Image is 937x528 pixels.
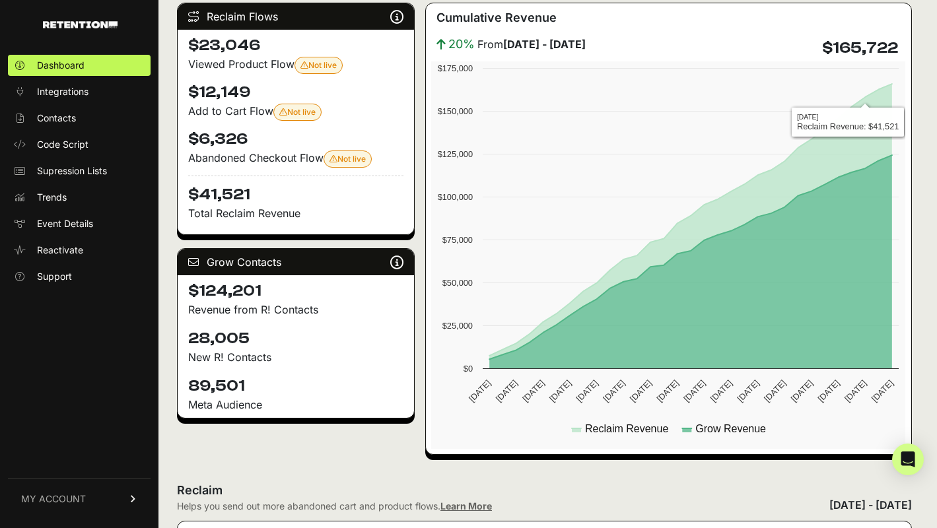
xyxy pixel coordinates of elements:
text: Grow Revenue [696,423,767,434]
text: $75,000 [442,235,473,245]
a: MY ACCOUNT [8,478,151,519]
h4: $124,201 [188,280,403,302]
a: Support [8,266,151,287]
strong: [DATE] - [DATE] [503,38,586,51]
text: [DATE] [816,378,842,404]
text: [DATE] [574,378,600,404]
text: [DATE] [870,378,895,404]
h4: $165,722 [822,38,898,59]
text: Reclaim Revenue [585,423,668,434]
text: [DATE] [547,378,573,404]
div: Add to Cart Flow [188,103,403,121]
span: 20% [448,35,475,53]
div: Open Intercom Messenger [892,444,924,475]
text: $50,000 [442,278,473,288]
h2: Reclaim [177,481,492,500]
a: Contacts [8,108,151,129]
div: Helps you send out more abandoned cart and product flows. [177,500,492,513]
span: Dashboard [37,59,85,72]
div: Viewed Product Flow [188,56,403,74]
text: $25,000 [442,321,473,331]
text: [DATE] [628,378,654,404]
p: Total Reclaim Revenue [188,205,403,221]
span: Not live [279,107,316,117]
text: [DATE] [467,378,493,404]
h4: $6,326 [188,129,403,150]
h4: $23,046 [188,35,403,56]
text: [DATE] [843,378,868,404]
a: Integrations [8,81,151,102]
span: Reactivate [37,244,83,257]
text: [DATE] [736,378,761,404]
span: From [477,36,586,52]
text: [DATE] [494,378,520,404]
text: [DATE] [762,378,788,404]
p: New R! Contacts [188,349,403,365]
h4: $12,149 [188,82,403,103]
text: $175,000 [438,63,473,73]
img: Retention.com [43,21,118,28]
span: Contacts [37,112,76,125]
text: $100,000 [438,192,473,202]
a: Dashboard [8,55,151,76]
text: $150,000 [438,106,473,116]
div: Reclaim Flows [178,3,414,30]
a: Trends [8,187,151,208]
a: Learn More [440,500,492,511]
div: Abandoned Checkout Flow [188,150,403,168]
text: [DATE] [655,378,681,404]
p: Revenue from R! Contacts [188,302,403,317]
a: Event Details [8,213,151,234]
div: Meta Audience [188,397,403,412]
span: Trends [37,191,67,204]
div: [DATE] - [DATE] [829,497,912,513]
text: [DATE] [789,378,815,404]
text: $0 [464,364,473,374]
h4: 28,005 [188,328,403,349]
text: [DATE] [709,378,734,404]
span: Support [37,270,72,283]
span: Code Script [37,138,88,151]
span: Event Details [37,217,93,230]
a: Reactivate [8,240,151,261]
a: Code Script [8,134,151,155]
span: Supression Lists [37,164,107,178]
span: Not live [300,60,337,70]
span: Integrations [37,85,88,98]
text: $125,000 [438,149,473,159]
span: Not live [330,154,366,164]
div: Grow Contacts [178,249,414,275]
text: [DATE] [681,378,707,404]
h3: Cumulative Revenue [436,9,557,27]
h4: 89,501 [188,376,403,397]
text: [DATE] [602,378,627,404]
h4: $41,521 [188,176,403,205]
span: MY ACCOUNT [21,492,86,506]
text: [DATE] [521,378,547,404]
a: Supression Lists [8,160,151,181]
